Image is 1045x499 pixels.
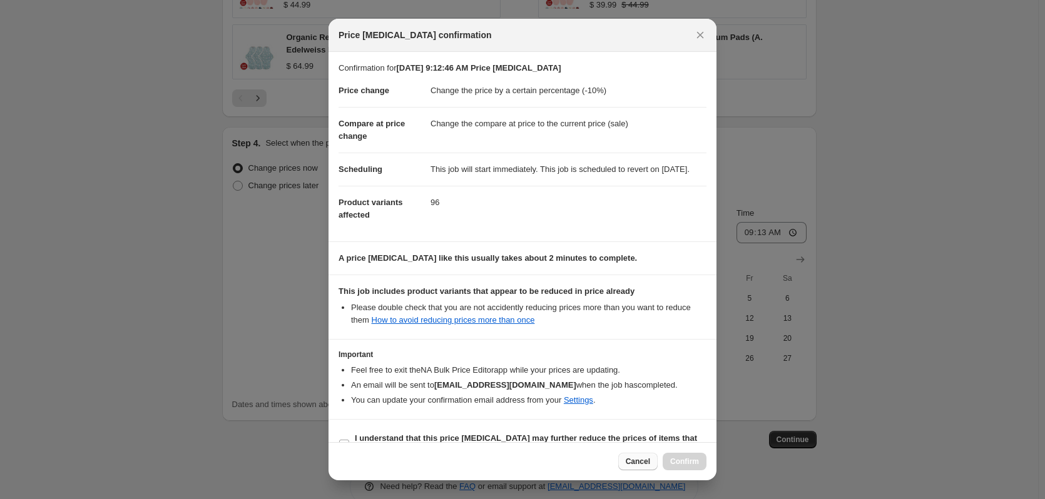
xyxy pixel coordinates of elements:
span: Scheduling [339,164,382,174]
b: I understand that this price [MEDICAL_DATA] may further reduce the prices of items that already h... [355,433,697,455]
li: Feel free to exit the NA Bulk Price Editor app while your prices are updating. [351,364,706,376]
b: A price [MEDICAL_DATA] like this usually takes about 2 minutes to complete. [339,253,637,263]
p: Confirmation for [339,62,706,74]
dd: 96 [431,186,706,219]
span: Cancel [626,456,650,466]
dd: Change the compare at price to the current price (sale) [431,107,706,140]
b: [DATE] 9:12:46 AM Price [MEDICAL_DATA] [396,63,561,73]
a: Settings [564,395,593,405]
li: You can update your confirmation email address from your . [351,394,706,406]
a: How to avoid reducing prices more than once [372,315,535,325]
span: Price change [339,86,389,95]
dd: Change the price by a certain percentage (-10%) [431,74,706,107]
li: An email will be sent to when the job has completed . [351,379,706,391]
button: Close [691,26,709,44]
b: This job includes product variants that appear to be reduced in price already [339,286,635,296]
li: Please double check that you are not accidently reducing prices more than you want to reduce them [351,301,706,326]
button: Cancel [618,453,658,470]
span: Price [MEDICAL_DATA] confirmation [339,29,492,41]
span: Product variants affected [339,198,403,219]
dd: This job will start immediately. This job is scheduled to revert on [DATE]. [431,153,706,186]
b: [EMAIL_ADDRESS][DOMAIN_NAME] [434,380,576,390]
span: Compare at price change [339,119,405,141]
h3: Important [339,350,706,360]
